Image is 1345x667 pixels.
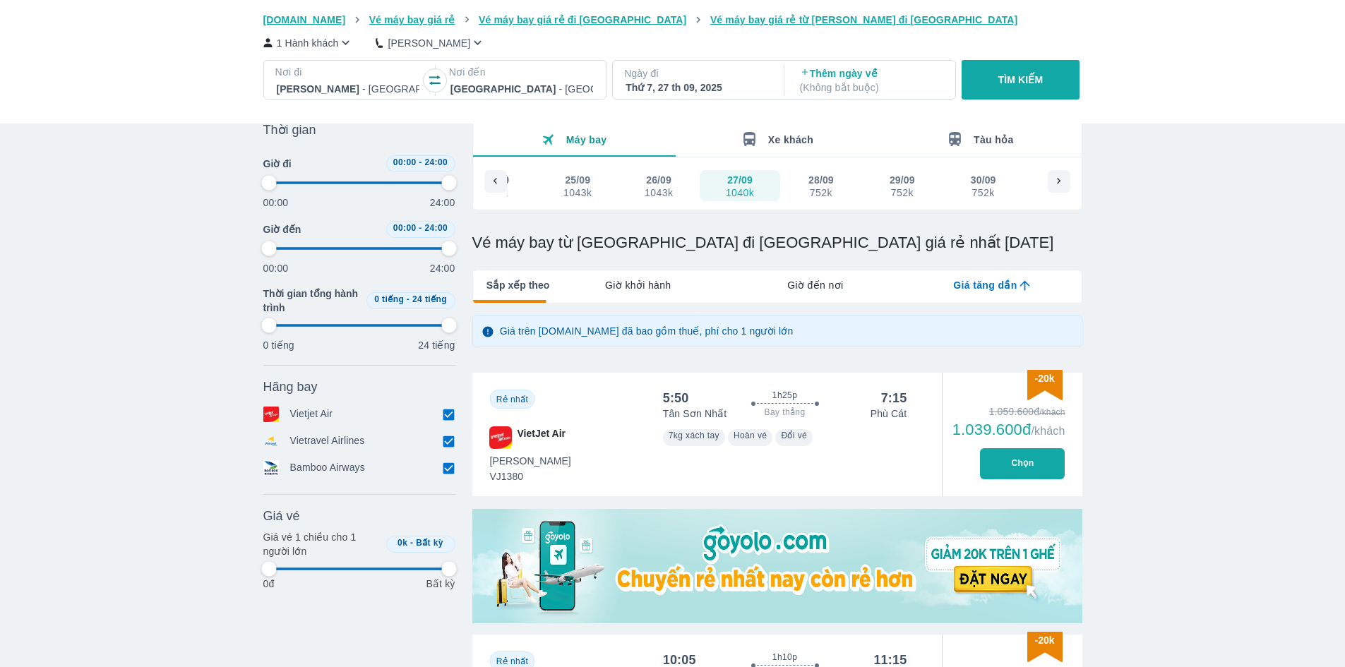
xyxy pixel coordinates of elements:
img: media-0 [472,509,1082,623]
div: lab API tabs example [549,270,1081,300]
p: 1 Hành khách [277,36,339,50]
p: Vietravel Airlines [290,433,365,449]
span: VJ1380 [490,469,571,483]
img: VJ [489,426,512,449]
div: 1.059.600đ [952,404,1065,419]
div: 29/09 [890,173,915,187]
span: Giờ khởi hành [605,278,671,292]
span: VietJet Air [518,426,566,449]
span: -20k [1034,635,1054,646]
img: discount [1027,370,1063,400]
p: 0 tiếng [263,338,294,352]
div: 1.039.600đ [952,421,1065,438]
span: [DOMAIN_NAME] [263,14,346,25]
span: 0 tiếng [374,294,404,304]
div: 752k [890,187,914,198]
p: 24 tiếng [418,338,455,352]
span: - [419,223,422,233]
p: 24:00 [430,196,455,210]
span: - [410,538,413,548]
p: Giá trên [DOMAIN_NAME] đã bao gồm thuế, phí cho 1 người lớn [500,324,794,338]
span: Rẻ nhất [496,395,528,404]
div: Thứ 7, 27 th 09, 2025 [626,80,768,95]
div: 1043k [563,187,592,198]
span: 1h25p [772,390,797,401]
span: 24:00 [424,223,448,233]
p: Giá vé 1 chiều cho 1 người lớn [263,530,381,558]
div: 5:50 [663,390,689,407]
p: Phù Cát [871,407,907,421]
p: Nơi đi [275,65,421,79]
span: Xe khách [768,134,813,145]
div: 26/09 [646,173,671,187]
div: 7:15 [881,390,907,407]
img: discount [1027,632,1063,662]
span: Vé máy bay giá rẻ [369,14,455,25]
p: 00:00 [263,196,289,210]
span: Giờ đến [263,222,301,236]
div: 1040k [726,187,754,198]
span: Giờ đi [263,157,292,171]
span: Giờ đến nơi [787,278,843,292]
nav: breadcrumb [263,13,1082,27]
div: 25/09 [565,173,590,187]
p: Ngày đi [624,66,770,80]
p: Nơi đến [449,65,594,79]
div: 28/09 [808,173,834,187]
p: Bamboo Airways [290,460,365,476]
p: TÌM KIẾM [998,73,1044,87]
span: Máy bay [566,134,607,145]
span: Bất kỳ [416,538,443,548]
p: Tân Sơn Nhất [663,407,727,421]
h1: Vé máy bay từ [GEOGRAPHIC_DATA] đi [GEOGRAPHIC_DATA] giá rẻ nhất [DATE] [472,233,1082,253]
p: 24:00 [430,261,455,275]
button: 1 Hành khách [263,35,354,50]
span: 00:00 [393,157,417,167]
span: 1h10p [772,651,797,663]
span: Vé máy bay giá rẻ đi [GEOGRAPHIC_DATA] [479,14,686,25]
p: 0đ [263,577,275,591]
span: Vé máy bay giá rẻ từ [PERSON_NAME] đi [GEOGRAPHIC_DATA] [710,14,1018,25]
div: 752k [972,187,996,198]
span: -20k [1034,373,1054,384]
span: /khách [1031,425,1065,437]
span: 00:00 [393,223,417,233]
span: Hãng bay [263,378,318,395]
span: Giá vé [263,507,300,524]
span: 0k [397,538,407,548]
div: 752k [809,187,833,198]
button: [PERSON_NAME] [376,35,485,50]
span: Rẻ nhất [496,656,528,666]
p: Vietjet Air [290,407,333,422]
span: - [419,157,422,167]
span: Thời gian tổng hành trình [263,287,361,315]
span: 7kg xách tay [669,431,719,440]
span: Sắp xếp theo [486,278,550,292]
span: Hoàn vé [734,431,767,440]
span: 24 tiếng [412,294,447,304]
span: [PERSON_NAME] [490,454,571,468]
span: Thời gian [263,121,316,138]
p: Bất kỳ [426,577,455,591]
div: 1043k [645,187,673,198]
div: 27/09 [727,173,753,187]
p: Thêm ngày về [800,66,943,95]
button: Chọn [980,448,1065,479]
p: [PERSON_NAME] [388,36,470,50]
span: Tàu hỏa [974,134,1014,145]
span: - [407,294,410,304]
p: ( Không bắt buộc ) [800,80,943,95]
span: 24:00 [424,157,448,167]
span: Đổi vé [781,431,807,440]
div: 30/09 [971,173,996,187]
p: 00:00 [263,261,289,275]
button: TÌM KIẾM [962,60,1080,100]
span: Giá tăng dần [953,278,1017,292]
